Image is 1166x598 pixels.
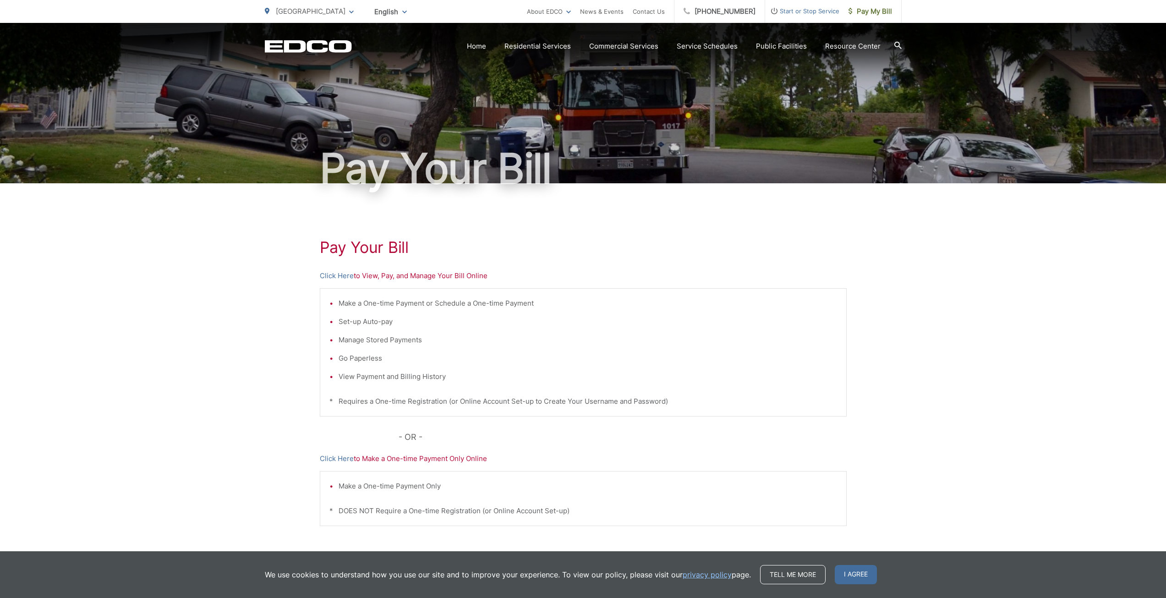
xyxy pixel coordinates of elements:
[320,453,354,464] a: Click Here
[339,298,837,309] li: Make a One-time Payment or Schedule a One-time Payment
[677,41,738,52] a: Service Schedules
[339,481,837,492] li: Make a One-time Payment Only
[329,505,837,516] p: * DOES NOT Require a One-time Registration (or Online Account Set-up)
[504,41,571,52] a: Residential Services
[339,316,837,327] li: Set-up Auto-pay
[527,6,571,17] a: About EDCO
[835,565,877,584] span: I agree
[265,146,902,192] h1: Pay Your Bill
[339,371,837,382] li: View Payment and Billing History
[320,270,847,281] p: to View, Pay, and Manage Your Bill Online
[760,565,826,584] a: Tell me more
[320,453,847,464] p: to Make a One-time Payment Only Online
[339,335,837,346] li: Manage Stored Payments
[633,6,665,17] a: Contact Us
[265,569,751,580] p: We use cookies to understand how you use our site and to improve your experience. To view our pol...
[467,41,486,52] a: Home
[329,396,837,407] p: * Requires a One-time Registration (or Online Account Set-up to Create Your Username and Password)
[756,41,807,52] a: Public Facilities
[825,41,881,52] a: Resource Center
[683,569,732,580] a: privacy policy
[399,430,847,444] p: - OR -
[320,238,847,257] h1: Pay Your Bill
[339,353,837,364] li: Go Paperless
[589,41,658,52] a: Commercial Services
[265,40,352,53] a: EDCD logo. Return to the homepage.
[367,4,414,20] span: English
[276,7,345,16] span: [GEOGRAPHIC_DATA]
[580,6,624,17] a: News & Events
[320,270,354,281] a: Click Here
[848,6,892,17] span: Pay My Bill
